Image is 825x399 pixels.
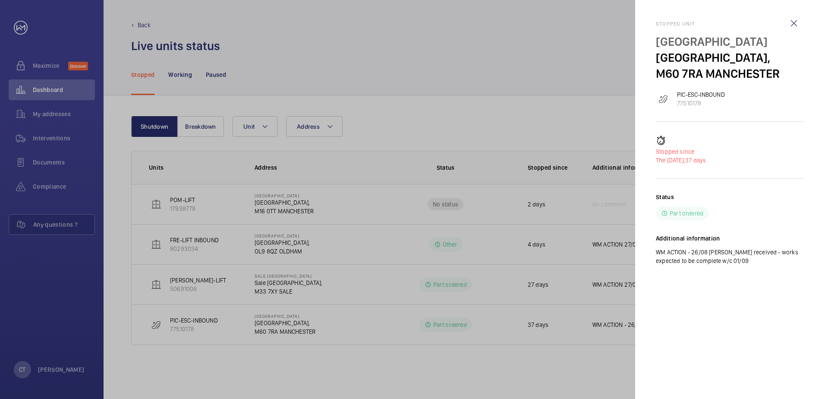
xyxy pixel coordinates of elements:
[656,193,674,201] h2: Status
[658,94,668,104] img: escalator.svg
[656,21,804,27] h2: Stopped unit
[656,50,804,66] p: [GEOGRAPHIC_DATA],
[656,157,685,164] span: The [DATE],
[656,234,804,243] h2: Additional information
[677,90,725,99] p: PIC-ESC-INBOUND
[656,34,804,50] p: [GEOGRAPHIC_DATA]
[656,147,804,156] p: Stopped since
[656,66,804,82] p: M60 7RA MANCHESTER
[656,248,804,265] p: WM ACTION - 26/08 [PERSON_NAME] received - works expected to be complete w/c 01/09
[656,156,804,165] p: 37 days
[677,99,725,108] p: 77510178
[670,209,703,218] p: Part ordered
